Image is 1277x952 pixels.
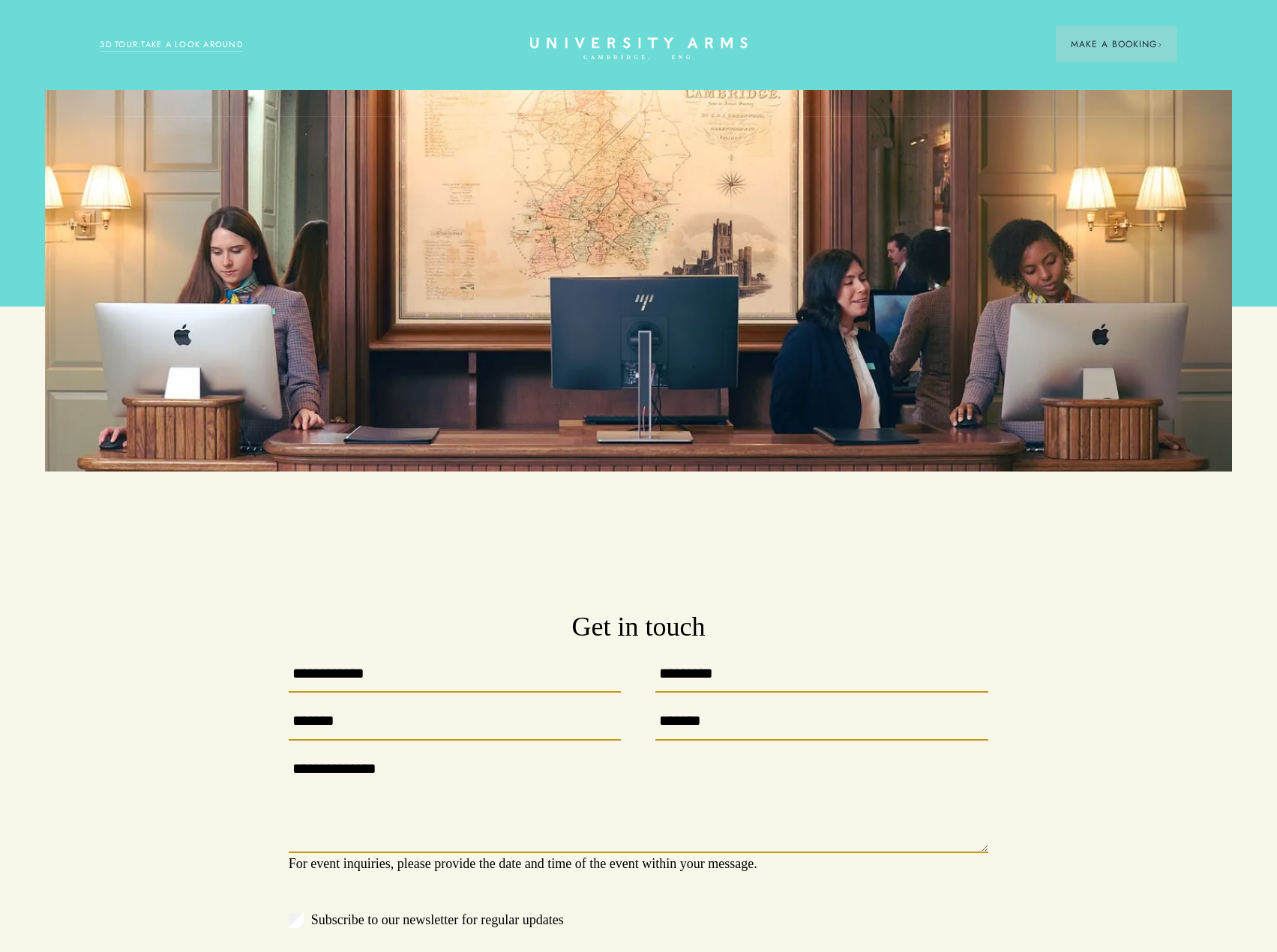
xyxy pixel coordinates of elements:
[100,38,243,52] a: 3D TOUR:TAKE A LOOK AROUND
[289,909,988,931] label: Subscribe to our newsletter for regular updates
[1071,37,1162,51] span: Make a Booking
[289,913,304,928] input: Subscribe to our newsletter for regular updates
[289,609,988,645] h3: Get in touch
[45,90,1232,472] img: image-5623dd55eb3be5e1f220c14097a2109fa32372e4-2048x1119-jpg
[1157,42,1162,47] img: Arrow icon
[530,37,748,61] a: Home
[289,853,988,875] p: For event inquiries, please provide the date and time of the event within your message.
[1056,26,1177,62] button: Make a BookingArrow icon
